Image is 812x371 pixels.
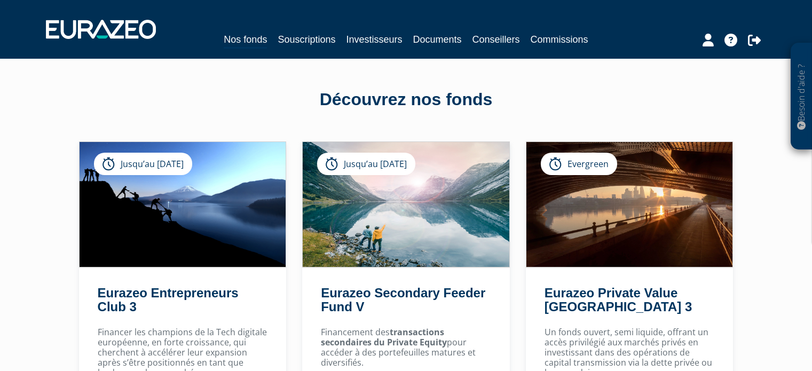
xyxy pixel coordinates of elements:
[795,49,808,145] p: Besoin d'aide ?
[545,286,692,314] a: Eurazeo Private Value [GEOGRAPHIC_DATA] 3
[46,20,156,39] img: 1732889491-logotype_eurazeo_blanc_rvb.png
[346,32,402,47] a: Investisseurs
[531,32,588,47] a: Commissions
[413,32,462,47] a: Documents
[321,286,485,314] a: Eurazeo Secondary Feeder Fund V
[472,32,520,47] a: Conseillers
[303,142,509,267] img: Eurazeo Secondary Feeder Fund V
[98,286,239,314] a: Eurazeo Entrepreneurs Club 3
[526,142,733,267] img: Eurazeo Private Value Europe 3
[321,326,447,348] strong: transactions secondaires du Private Equity
[80,142,286,267] img: Eurazeo Entrepreneurs Club 3
[102,88,711,112] div: Découvrez nos fonds
[541,153,617,175] div: Evergreen
[94,153,192,175] div: Jusqu’au [DATE]
[278,32,335,47] a: Souscriptions
[317,153,415,175] div: Jusqu’au [DATE]
[321,327,491,368] p: Financement des pour accéder à des portefeuilles matures et diversifiés.
[224,32,267,49] a: Nos fonds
